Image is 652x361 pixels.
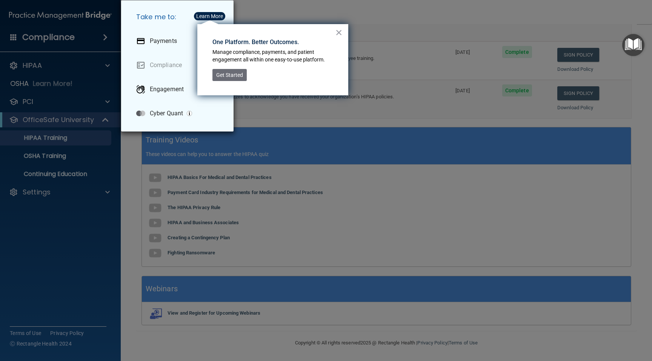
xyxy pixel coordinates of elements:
button: Close [335,26,343,38]
h5: Take me to: [130,6,228,28]
button: Get Started [212,69,247,81]
p: One Platform. Better Outcomes. [212,38,335,46]
p: Manage compliance, payments, and patient engagement all within one easy-to-use platform. [212,49,335,63]
p: Payments [150,37,177,45]
p: Engagement [150,86,184,93]
p: Cyber Quant [150,110,183,117]
button: Open Resource Center [622,34,644,56]
div: Learn More [196,14,223,19]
